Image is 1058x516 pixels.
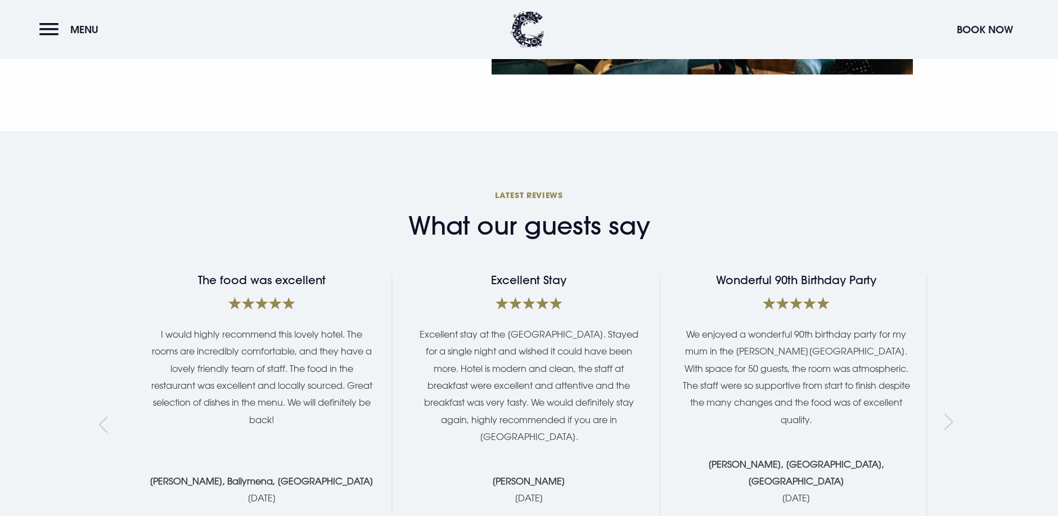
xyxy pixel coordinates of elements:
[150,475,373,487] strong: [PERSON_NAME], Ballymena, [GEOGRAPHIC_DATA]
[247,492,276,504] time: [DATE]
[515,492,543,504] time: [DATE]
[131,190,928,200] h3: Latest Reviews
[99,416,114,433] div: Previous slide
[415,326,643,446] p: Excellent stay at the [GEOGRAPHIC_DATA]. Stayed for a single night and wished it could have been ...
[492,475,565,487] strong: [PERSON_NAME]
[682,326,910,428] p: We enjoyed a wonderful 90th birthday party for my mum in the [PERSON_NAME][GEOGRAPHIC_DATA]. With...
[415,275,643,286] h4: Excellent Stay
[147,326,375,428] p: I would highly recommend this lovely hotel. The rooms are incredibly comfortable, and they have a...
[408,211,650,241] h2: What our guests say
[782,492,811,504] time: [DATE]
[70,23,98,36] span: Menu
[39,17,104,42] button: Menu
[147,275,375,286] h4: The food was excellent
[951,17,1019,42] button: Book Now
[511,11,544,48] img: Clandeboye Lodge
[708,459,884,487] strong: [PERSON_NAME], [GEOGRAPHIC_DATA], [GEOGRAPHIC_DATA]
[682,275,910,286] h4: Wonderful 90th Birthday Party
[944,416,960,433] div: Next slide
